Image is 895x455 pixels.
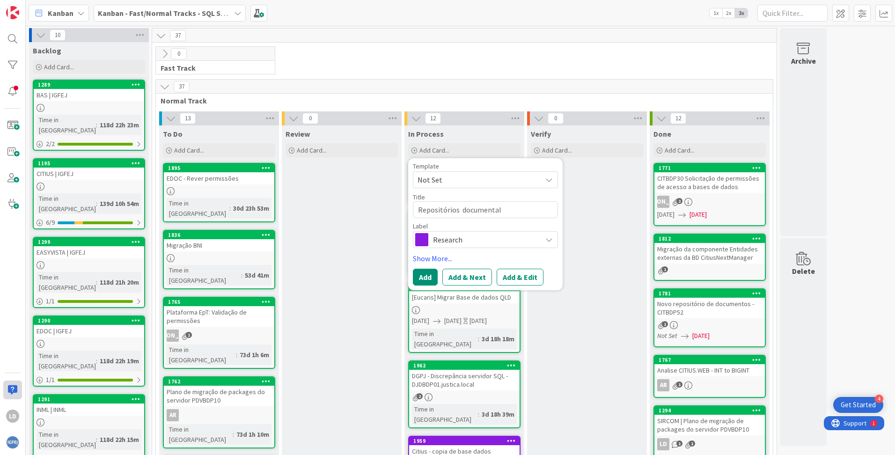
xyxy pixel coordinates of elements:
[164,298,274,327] div: 1765Plataforma EpT: Validação de permissões
[164,239,274,251] div: Migração BNI
[433,233,537,246] span: Research
[302,113,318,124] span: 0
[167,198,229,219] div: Time in [GEOGRAPHIC_DATA]
[417,393,423,399] span: 2
[33,237,145,308] a: 1299EASYVISTA | IGFEJTime in [GEOGRAPHIC_DATA]:118d 21h 20m1/1
[46,218,55,227] span: 6 / 9
[170,30,186,41] span: 37
[37,429,96,450] div: Time in [GEOGRAPHIC_DATA]
[676,440,682,447] span: 1
[409,370,520,390] div: DGPJ - Discrepância servidor SQL - DJDBDP01.justica.local
[161,96,761,105] span: Normal Track
[654,364,765,376] div: Analise CITIUS.WEB - INT to BIGINT
[96,277,97,287] span: :
[413,163,439,169] span: Template
[163,376,275,448] a: 1762Plano de migração de packages do servidor PDVBDP10ARTime in [GEOGRAPHIC_DATA]:73d 1h 10m
[34,81,144,89] div: 1289
[690,210,707,220] span: [DATE]
[409,361,520,390] div: 1962DGPJ - Discrepância servidor SQL - DJDBDP01.justica.local
[167,330,179,342] div: [PERSON_NAME]
[96,434,97,445] span: :
[174,81,190,92] span: 37
[34,238,144,246] div: 1299
[20,1,43,13] span: Support
[654,164,765,193] div: 1771CITBDP30 Solicitação de permissões de acesso a bases de dados
[654,289,765,318] div: 1781Novo repositório de documentos - CITBDP52
[657,196,669,208] div: [PERSON_NAME]
[34,404,144,416] div: INML | INML
[757,5,828,22] input: Quick Filter...
[659,165,765,171] div: 1771
[654,379,765,391] div: AR
[34,246,144,258] div: EASYVISTA | IGFEJ
[791,55,816,66] div: Archive
[164,164,274,184] div: 1895EDOC - Rever permissões
[33,158,145,229] a: 1195CITIUS | IGFEJTime in [GEOGRAPHIC_DATA]:139d 10h 54m6/9
[408,282,521,353] a: 1963[Eucaris] Migrar Base de dados QLD[DATE][DATE][DATE]Time in [GEOGRAPHIC_DATA]:3d 18h 18m
[231,203,271,213] div: 30d 23h 53m
[167,424,233,445] div: Time in [GEOGRAPHIC_DATA]
[710,8,722,18] span: 1x
[479,409,517,419] div: 3d 18h 39m
[186,332,192,338] span: 1
[241,270,242,280] span: :
[657,210,675,220] span: [DATE]
[163,129,183,139] span: To Do
[174,146,204,154] span: Add Card...
[654,415,765,435] div: SIRCOM | Plano de migração de packages do servidor PDVBDP10
[164,377,274,386] div: 1762
[34,138,144,150] div: 2/2
[44,63,74,71] span: Add Card...
[286,129,310,139] span: Review
[229,203,231,213] span: :
[409,283,520,303] div: 1963[Eucaris] Migrar Base de dados QLD
[692,331,710,341] span: [DATE]
[653,234,766,281] a: 1812Migração da componente Entidades externas da BD CitiusNextManager
[657,331,677,340] i: Not Set
[164,386,274,406] div: Plano de migração de packages do servidor PDVBDP10
[659,290,765,297] div: 1781
[168,232,274,238] div: 1836
[653,163,766,226] a: 1771CITBDP30 Solicitação de permissões de acesso a bases de dados[PERSON_NAME][DATE][DATE]
[654,196,765,208] div: [PERSON_NAME]
[408,129,444,139] span: In Process
[654,243,765,264] div: Migração da componente Entidades externas da BD CitiusNextManager
[234,429,271,440] div: 73d 1h 10m
[96,120,97,130] span: :
[297,146,327,154] span: Add Card...
[659,235,765,242] div: 1812
[478,334,479,344] span: :
[49,4,51,11] div: 1
[689,440,695,447] span: 1
[38,81,144,88] div: 1289
[34,238,144,258] div: 1299EASYVISTA | IGFEJ
[180,113,196,124] span: 13
[33,46,61,55] span: Backlog
[654,298,765,318] div: Novo repositório de documentos - CITBDP52
[654,356,765,376] div: 1767Analise CITIUS.WEB - INT to BIGINT
[654,356,765,364] div: 1767
[163,163,275,222] a: 1895EDOC - Rever permissõesTime in [GEOGRAPHIC_DATA]:30d 23h 53m
[98,8,242,18] b: Kanban - Fast/Normal Tracks - SQL SERVER
[38,317,144,324] div: 1290
[163,297,275,369] a: 1765Plataforma EpT: Validação de permissões[PERSON_NAME]Time in [GEOGRAPHIC_DATA]:73d 1h 6m
[659,357,765,363] div: 1767
[654,406,765,435] div: 1294SIRCOM | Plano de migração de packages do servidor PDVBDP10
[37,351,96,371] div: Time in [GEOGRAPHIC_DATA]
[34,374,144,386] div: 1/1
[418,174,535,186] span: Not Set
[413,253,558,264] a: Show More...
[37,115,96,135] div: Time in [GEOGRAPHIC_DATA]
[33,80,145,151] a: 1289BAS | IGFEJTime in [GEOGRAPHIC_DATA]:118d 22h 23m2/2
[413,362,520,369] div: 1962
[413,201,558,218] textarea: Repositórios documental
[168,299,274,305] div: 1765
[168,165,274,171] div: 1895
[38,160,144,167] div: 1195
[654,164,765,172] div: 1771
[34,159,144,180] div: 1195CITIUS | IGFEJ
[164,231,274,251] div: 1836Migração BNI
[792,265,815,277] div: Delete
[34,217,144,228] div: 6/9
[841,400,876,410] div: Get Started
